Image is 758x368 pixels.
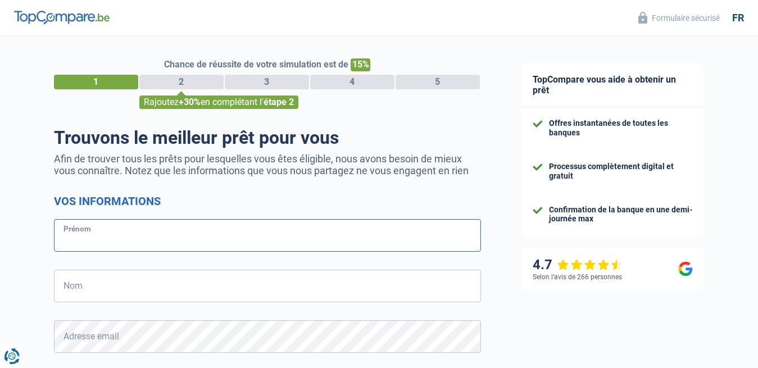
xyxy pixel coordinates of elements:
div: 3 [225,75,309,89]
div: Selon l’avis de 266 personnes [533,273,622,281]
span: +30% [179,97,201,107]
span: Chance de réussite de votre simulation est de [164,59,348,70]
div: 4 [310,75,394,89]
img: TopCompare Logo [14,11,110,24]
button: Formulaire sécurisé [632,8,727,27]
div: fr [732,12,744,24]
div: Rajoutez en complétant l' [139,96,298,109]
div: 5 [396,75,480,89]
span: 15% [351,58,370,71]
div: Processus complètement digital et gratuit [549,162,693,181]
div: 1 [54,75,138,89]
div: Offres instantanées de toutes les banques [549,119,693,138]
div: 4.7 [533,257,623,273]
h2: Vos informations [54,194,481,208]
span: étape 2 [264,97,294,107]
p: Afin de trouver tous les prêts pour lesquelles vous êtes éligible, nous avons besoin de mieux vou... [54,153,481,176]
div: 2 [139,75,224,89]
h1: Trouvons le meilleur prêt pour vous [54,127,481,148]
div: Confirmation de la banque en une demi-journée max [549,205,693,224]
div: TopCompare vous aide à obtenir un prêt [521,63,704,107]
